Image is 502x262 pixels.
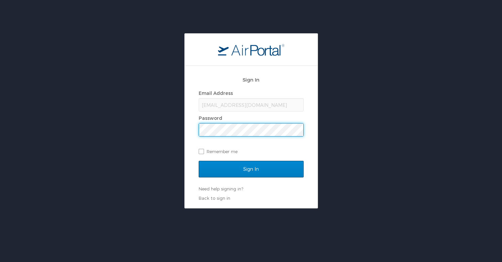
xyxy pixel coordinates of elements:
[199,115,222,121] label: Password
[199,146,304,156] label: Remember me
[199,195,230,201] a: Back to sign in
[199,161,304,177] input: Sign In
[199,186,243,191] a: Need help signing in?
[199,90,233,96] label: Email Address
[199,76,304,84] h2: Sign In
[218,44,284,56] img: logo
